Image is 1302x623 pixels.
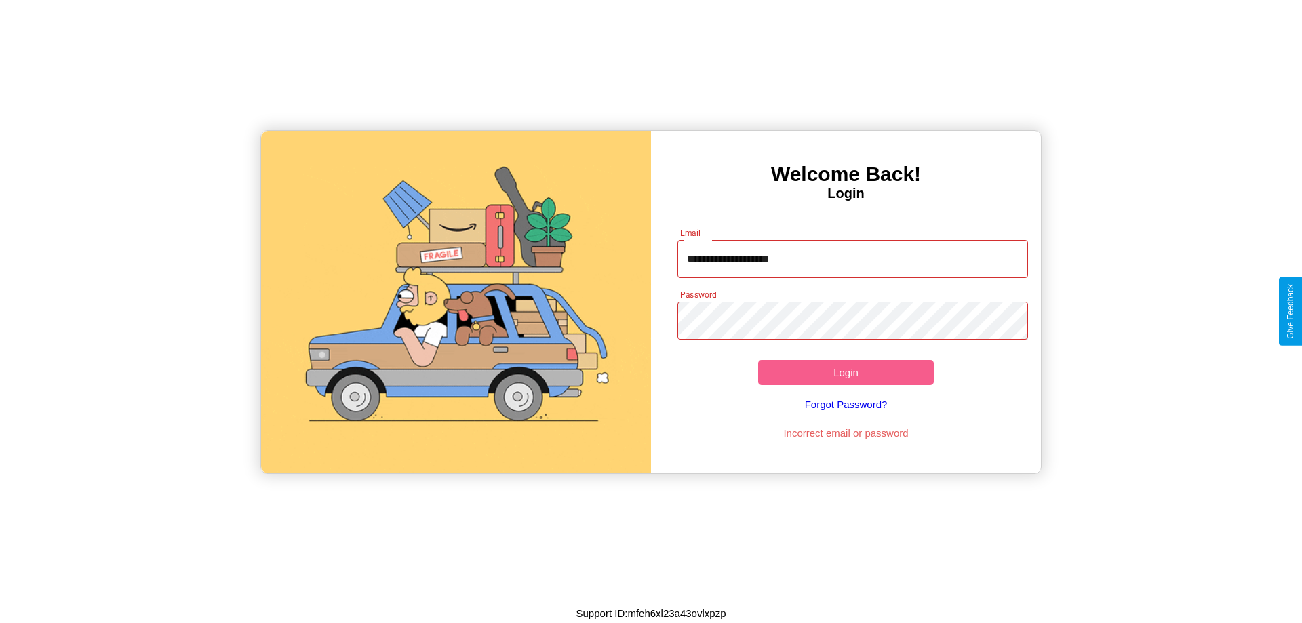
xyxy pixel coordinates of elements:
[671,424,1022,442] p: Incorrect email or password
[651,163,1041,186] h3: Welcome Back!
[680,289,716,300] label: Password
[1286,284,1295,339] div: Give Feedback
[671,385,1022,424] a: Forgot Password?
[758,360,934,385] button: Login
[261,131,651,473] img: gif
[576,604,726,622] p: Support ID: mfeh6xl23a43ovlxpzp
[651,186,1041,201] h4: Login
[680,227,701,239] label: Email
